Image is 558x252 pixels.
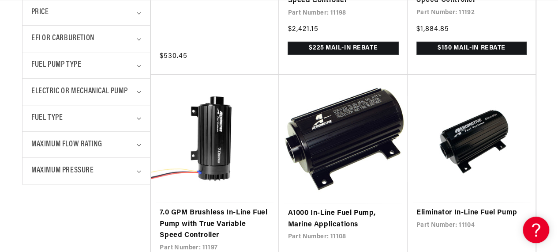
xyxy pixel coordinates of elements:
[31,105,141,131] summary: Fuel Type (0 selected)
[31,26,141,52] summary: EFI or Carburetion (0 selected)
[31,112,63,125] span: Fuel Type
[288,208,398,230] a: A1000 In-Line Fuel Pump, Marine Applications
[31,85,127,98] span: Electric or Mechanical Pump
[31,132,141,158] summary: Maximum Flow Rating (0 selected)
[31,158,141,184] summary: Maximum Pressure (0 selected)
[31,59,81,72] span: Fuel Pump Type
[31,79,141,105] summary: Electric or Mechanical Pump (0 selected)
[31,138,102,151] span: Maximum Flow Rating
[31,164,94,177] span: Maximum Pressure
[31,7,49,19] span: Price
[31,32,94,45] span: EFI or Carburetion
[31,52,141,78] summary: Fuel Pump Type (0 selected)
[416,207,527,219] a: Eliminator In-Line Fuel Pump
[160,207,270,241] a: 7.0 GPM Brushless In-Line Fuel Pump with True Variable Speed Controller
